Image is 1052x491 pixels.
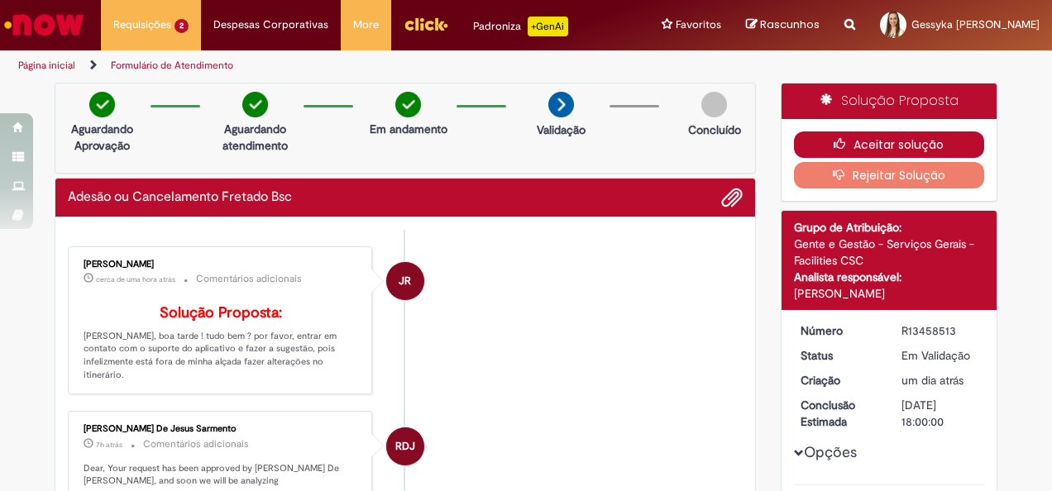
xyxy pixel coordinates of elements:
[96,440,122,450] time: 29/08/2025 08:54:39
[84,305,359,382] p: [PERSON_NAME], boa tarde ! tudo bem ? por favor, entrar em contato com o suporte do aplicativo e ...
[794,131,985,158] button: Aceitar solução
[788,322,890,339] dt: Número
[746,17,820,33] a: Rascunhos
[788,347,890,364] dt: Status
[721,187,743,208] button: Adicionar anexos
[788,372,890,389] dt: Criação
[395,92,421,117] img: check-circle-green.png
[89,92,115,117] img: check-circle-green.png
[701,92,727,117] img: img-circle-grey.png
[12,50,689,81] ul: Trilhas de página
[96,274,175,284] span: cerca de uma hora atrás
[901,322,978,339] div: R13458513
[901,397,978,430] div: [DATE] 18:00:00
[794,219,985,236] div: Grupo de Atribuição:
[242,92,268,117] img: check-circle-green.png
[175,19,189,33] span: 2
[84,260,359,269] div: [PERSON_NAME]
[788,397,890,430] dt: Conclusão Estimada
[143,437,249,451] small: Comentários adicionais
[113,17,171,33] span: Requisições
[353,17,379,33] span: More
[782,83,997,119] div: Solução Proposta
[18,59,75,72] a: Página inicial
[794,236,985,269] div: Gente e Gestão - Serviços Gerais - Facilities CSC
[196,272,302,286] small: Comentários adicionais
[901,373,964,388] span: um dia atrás
[84,424,359,434] div: [PERSON_NAME] De Jesus Sarmento
[794,285,985,302] div: [PERSON_NAME]
[399,261,411,301] span: JR
[528,17,568,36] p: +GenAi
[160,303,282,322] b: Solução Proposta:
[370,121,447,137] p: Em andamento
[473,17,568,36] div: Padroniza
[901,347,978,364] div: Em Validação
[676,17,721,33] span: Favoritos
[96,440,122,450] span: 7h atrás
[794,269,985,285] div: Analista responsável:
[62,121,142,154] p: Aguardando Aprovação
[213,17,328,33] span: Despesas Corporativas
[794,162,985,188] button: Rejeitar Solução
[537,122,586,138] p: Validação
[688,122,741,138] p: Concluído
[215,121,295,154] p: Aguardando atendimento
[68,190,292,205] h2: Adesão ou Cancelamento Fretado Bsc Histórico de tíquete
[395,427,415,466] span: RDJ
[111,59,233,72] a: Formulário de Atendimento
[386,427,424,465] div: Robson De Jesus Sarmento
[548,92,574,117] img: arrow-next.png
[901,372,978,389] div: 28/08/2025 15:06:37
[96,274,175,284] time: 29/08/2025 15:03:06
[386,262,424,300] div: Jhully Rodrigues
[2,8,87,41] img: ServiceNow
[911,17,1040,31] span: Gessyka [PERSON_NAME]
[404,12,448,36] img: click_logo_yellow_360x200.png
[760,17,820,32] span: Rascunhos
[84,462,359,488] p: Dear, Your request has been approved by [PERSON_NAME] De [PERSON_NAME], and soon we will be analy...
